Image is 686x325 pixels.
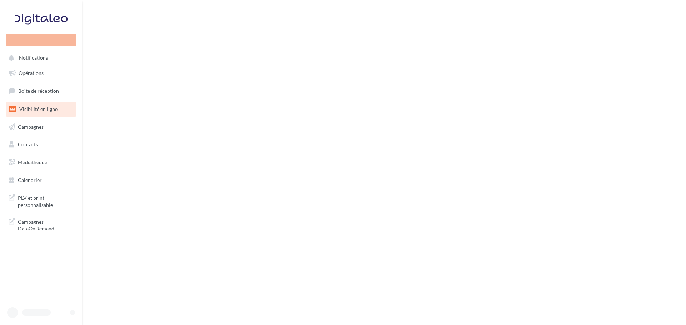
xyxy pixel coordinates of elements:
a: Opérations [4,66,78,81]
span: PLV et print personnalisable [18,193,74,208]
div: Nouvelle campagne [6,34,76,46]
span: Médiathèque [18,159,47,165]
a: Boîte de réception [4,83,78,98]
a: Campagnes DataOnDemand [4,214,78,235]
span: Campagnes [18,123,44,130]
a: Calendrier [4,173,78,188]
span: Contacts [18,141,38,147]
a: Visibilité en ligne [4,102,78,117]
span: Calendrier [18,177,42,183]
span: Visibilité en ligne [19,106,58,112]
span: Boîte de réception [18,88,59,94]
span: Campagnes DataOnDemand [18,217,74,232]
a: Contacts [4,137,78,152]
a: PLV et print personnalisable [4,190,78,211]
span: Notifications [19,55,48,61]
a: Campagnes [4,120,78,134]
span: Opérations [19,70,44,76]
a: Médiathèque [4,155,78,170]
